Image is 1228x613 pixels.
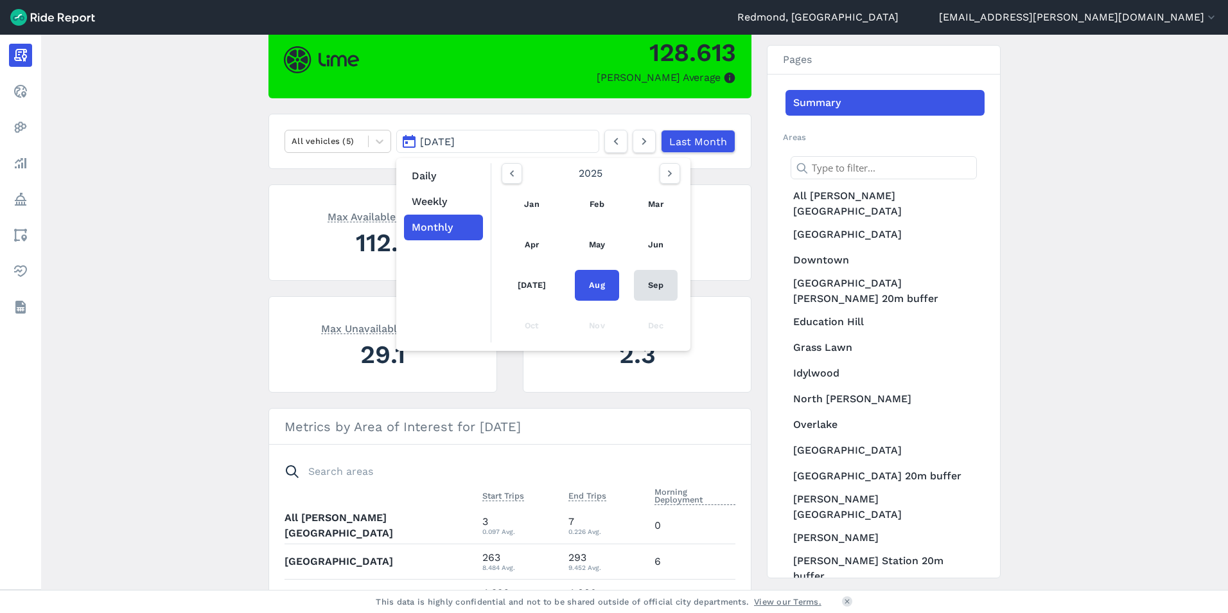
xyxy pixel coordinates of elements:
[482,514,558,537] div: 3
[9,188,32,211] a: Policy
[785,186,985,222] a: All [PERSON_NAME][GEOGRAPHIC_DATA]
[482,526,558,537] div: 0.097 Avg.
[539,337,735,372] div: 2.3
[482,585,558,609] div: 4,326
[783,131,985,143] h2: Areas
[496,163,685,184] div: 2025
[285,508,477,544] th: All [PERSON_NAME][GEOGRAPHIC_DATA]
[9,44,32,67] a: Report
[568,514,644,537] div: 7
[568,562,644,573] div: 9.452 Avg.
[785,90,985,116] a: Summary
[482,488,524,504] button: Start Trips
[785,309,985,335] a: Education Hill
[785,360,985,386] a: Idylwood
[785,335,985,360] a: Grass Lawn
[785,222,985,247] a: [GEOGRAPHIC_DATA]
[754,596,821,608] a: View our Terms.
[575,310,619,341] div: Nov
[575,229,619,260] a: May
[9,296,32,319] a: Datasets
[9,152,32,175] a: Analyze
[634,229,678,260] a: Jun
[328,209,438,222] span: Max Available Average
[785,386,985,412] a: North [PERSON_NAME]
[785,247,985,273] a: Downtown
[785,551,985,587] a: [PERSON_NAME] Station 20m buffer
[396,130,599,153] button: [DATE]
[575,270,619,301] a: Aug
[285,225,481,260] div: 112.7
[404,163,483,189] button: Daily
[568,585,644,609] div: 4,008
[504,189,560,220] a: Jan
[575,189,619,220] a: Feb
[634,270,678,301] a: Sep
[737,10,899,25] a: Redmond, [GEOGRAPHIC_DATA]
[284,46,359,73] img: Lime
[504,270,560,301] a: [DATE]
[597,70,736,85] div: [PERSON_NAME] Average
[785,489,985,525] a: [PERSON_NAME][GEOGRAPHIC_DATA]
[269,409,751,445] h3: Metrics by Area of Interest for [DATE]
[649,544,735,579] td: 6
[482,550,558,573] div: 263
[939,10,1218,25] button: [EMAIL_ADDRESS][PERSON_NAME][DOMAIN_NAME]
[568,488,606,504] button: End Trips
[9,80,32,103] a: Realtime
[649,508,735,544] td: 0
[568,550,644,573] div: 293
[277,460,728,483] input: Search areas
[9,224,32,247] a: Areas
[634,189,678,220] a: Mar
[420,136,455,148] span: [DATE]
[654,484,735,508] button: Morning Deployment
[649,35,736,70] div: 128.613
[785,273,985,309] a: [GEOGRAPHIC_DATA][PERSON_NAME] 20m buffer
[9,260,32,283] a: Health
[791,156,977,179] input: Type to filter...
[767,46,1000,75] h3: Pages
[482,488,524,501] span: Start Trips
[404,215,483,240] button: Monthly
[321,321,445,334] span: Max Unavailable Average
[285,337,481,372] div: 29.1
[654,484,735,505] span: Morning Deployment
[504,229,560,260] a: Apr
[285,544,477,579] th: [GEOGRAPHIC_DATA]
[785,525,985,551] a: [PERSON_NAME]
[482,562,558,573] div: 8.484 Avg.
[404,189,483,215] button: Weekly
[785,463,985,489] a: [GEOGRAPHIC_DATA] 20m buffer
[661,130,735,153] a: Last Month
[10,9,95,26] img: Ride Report
[504,310,560,341] div: Oct
[9,116,32,139] a: Heatmaps
[568,488,606,501] span: End Trips
[785,412,985,438] a: Overlake
[634,310,678,341] div: Dec
[568,526,644,537] div: 0.226 Avg.
[785,438,985,463] a: [GEOGRAPHIC_DATA]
